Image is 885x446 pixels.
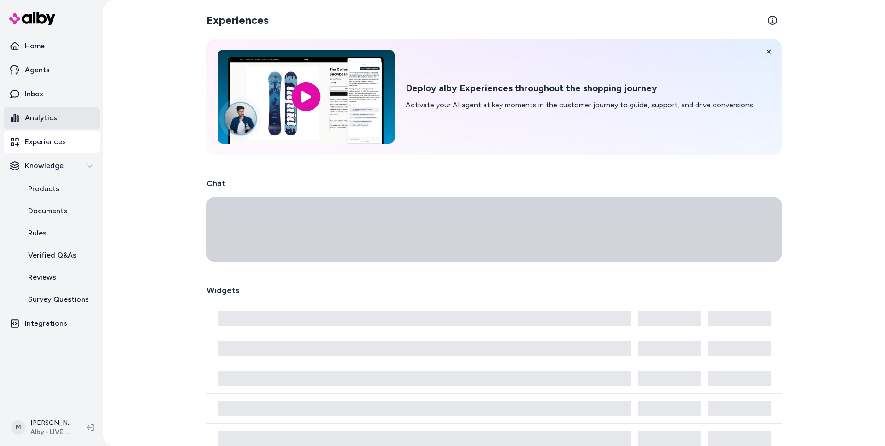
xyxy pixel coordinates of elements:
[25,88,43,100] p: Inbox
[25,65,50,76] p: Agents
[19,288,100,311] a: Survey Questions
[25,41,45,52] p: Home
[30,418,72,428] p: [PERSON_NAME]
[19,244,100,266] a: Verified Q&As
[30,428,72,437] span: Alby - LIVE on [DOMAIN_NAME]
[206,177,782,190] h2: Chat
[9,12,55,25] img: alby Logo
[4,107,100,129] a: Analytics
[28,183,59,194] p: Products
[25,112,57,123] p: Analytics
[19,200,100,222] a: Documents
[28,272,56,283] p: Reviews
[28,250,77,261] p: Verified Q&As
[4,35,100,57] a: Home
[28,228,47,239] p: Rules
[206,13,269,28] h2: Experiences
[4,83,100,105] a: Inbox
[28,294,89,305] p: Survey Questions
[28,205,67,217] p: Documents
[25,160,64,171] p: Knowledge
[4,312,100,334] a: Integrations
[4,131,100,153] a: Experiences
[11,420,26,435] span: M
[206,284,240,297] h2: Widgets
[406,100,755,111] p: Activate your AI agent at key moments in the customer journey to guide, support, and drive conver...
[4,155,100,177] button: Knowledge
[406,82,755,94] h2: Deploy alby Experiences throughout the shopping journey
[6,413,79,442] button: M[PERSON_NAME]Alby - LIVE on [DOMAIN_NAME]
[19,178,100,200] a: Products
[19,222,100,244] a: Rules
[4,59,100,81] a: Agents
[19,266,100,288] a: Reviews
[25,318,67,329] p: Integrations
[25,136,66,147] p: Experiences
